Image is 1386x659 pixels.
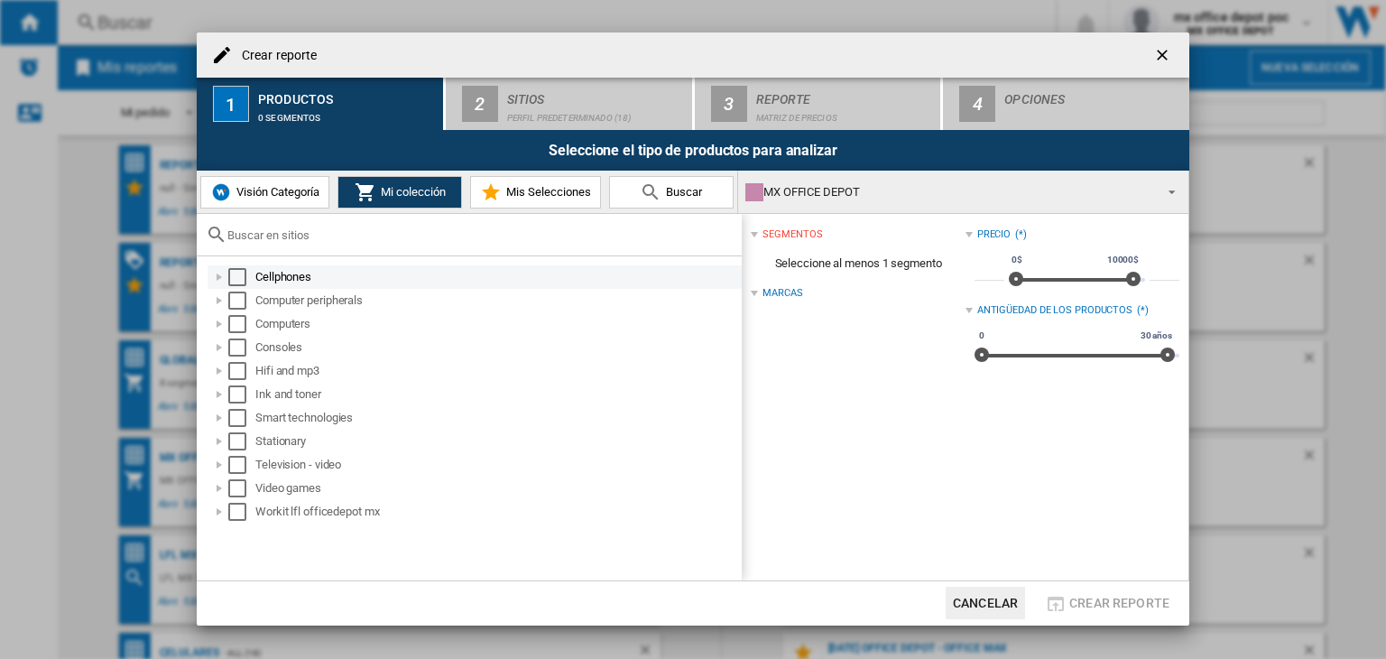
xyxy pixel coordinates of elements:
[462,86,498,122] div: 2
[197,130,1189,171] div: Seleccione el tipo de productos para analizar
[210,181,232,203] img: wiser-icon-blue.png
[200,176,329,209] button: Visión Categoría
[233,47,317,65] h4: Crear reporte
[695,78,943,130] button: 3 Reporte Matriz de precios
[255,479,739,497] div: Video games
[258,104,436,123] div: 0 segmentos
[255,268,739,286] div: Cellphones
[228,503,255,521] md-checkbox: Select
[255,503,739,521] div: Workit lfl officedepot mx
[228,409,255,427] md-checkbox: Select
[1004,85,1182,104] div: Opciones
[337,176,462,209] button: Mi colección
[502,185,591,199] span: Mis Selecciones
[228,362,255,380] md-checkbox: Select
[976,329,987,343] span: 0
[446,78,694,130] button: 2 Sitios Perfil predeterminado (18)
[1009,253,1025,267] span: 0$
[756,104,934,123] div: Matriz de precios
[255,409,739,427] div: Smart technologies
[959,86,995,122] div: 4
[507,104,685,123] div: Perfil predeterminado (18)
[977,303,1132,318] div: Antigüedad de los productos
[228,315,255,333] md-checkbox: Select
[228,268,255,286] md-checkbox: Select
[661,185,702,199] span: Buscar
[946,587,1025,619] button: Cancelar
[228,479,255,497] md-checkbox: Select
[1039,587,1175,619] button: Crear reporte
[255,432,739,450] div: Stationary
[1104,253,1141,267] span: 10000$
[756,85,934,104] div: Reporte
[228,385,255,404] md-checkbox: Select
[977,227,1011,242] div: Precio
[255,385,739,404] div: Ink and toner
[751,246,965,281] span: Seleccione al menos 1 segmento
[228,432,255,450] md-checkbox: Select
[228,292,255,310] md-checkbox: Select
[228,339,255,357] md-checkbox: Select
[1146,37,1182,73] button: getI18NText('BUTTONS.CLOSE_DIALOG')
[943,78,1189,130] button: 4 Opciones
[255,292,739,310] div: Computer peripherals
[227,228,733,242] input: Buscar en sitios
[255,456,739,474] div: Television - video
[507,85,685,104] div: Sitios
[255,362,739,380] div: Hifi and mp3
[762,286,802,301] div: Marcas
[255,339,739,357] div: Consoles
[258,85,436,104] div: Productos
[197,78,445,130] button: 1 Productos 0 segmentos
[470,176,601,209] button: Mis Selecciones
[1153,46,1175,68] ng-md-icon: getI18NText('BUTTONS.CLOSE_DIALOG')
[1069,596,1169,610] span: Crear reporte
[609,176,734,209] button: Buscar
[213,86,249,122] div: 1
[255,315,739,333] div: Computers
[762,227,822,242] div: segmentos
[1138,329,1175,343] span: 30 años
[745,180,1152,205] div: MX OFFICE DEPOT
[711,86,747,122] div: 3
[376,185,446,199] span: Mi colección
[232,185,319,199] span: Visión Categoría
[228,456,255,474] md-checkbox: Select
